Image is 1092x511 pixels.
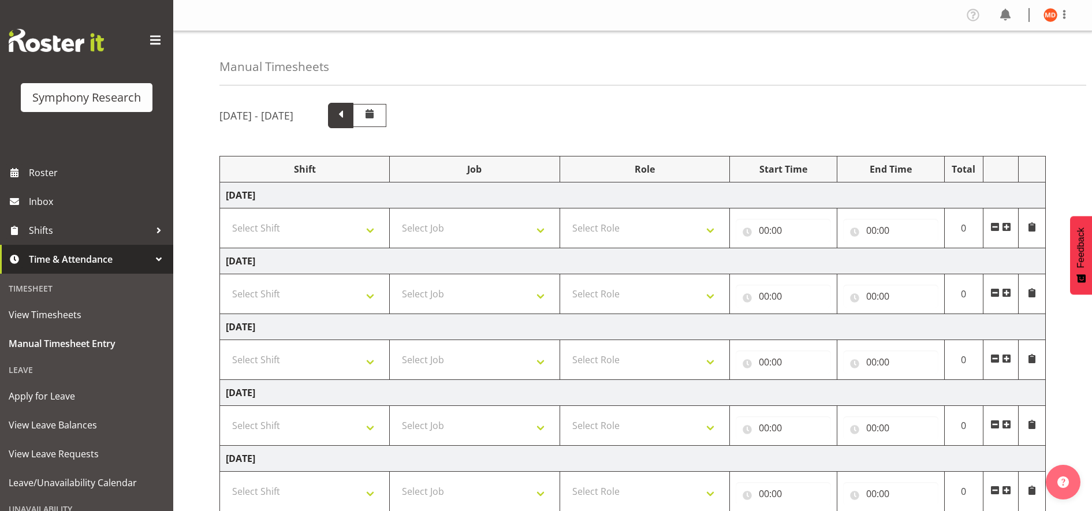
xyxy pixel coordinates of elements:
[9,29,104,52] img: Rosterit website logo
[32,89,141,106] div: Symphony Research
[3,439,170,468] a: View Leave Requests
[219,60,329,73] h4: Manual Timesheets
[843,162,938,176] div: End Time
[944,340,983,380] td: 0
[736,285,831,308] input: Click to select...
[566,162,724,176] div: Role
[843,350,938,374] input: Click to select...
[736,350,831,374] input: Click to select...
[9,474,165,491] span: Leave/Unavailability Calendar
[3,411,170,439] a: View Leave Balances
[220,380,1046,406] td: [DATE]
[3,468,170,497] a: Leave/Unavailability Calendar
[944,208,983,248] td: 0
[736,162,831,176] div: Start Time
[736,482,831,505] input: Click to select...
[220,446,1046,472] td: [DATE]
[9,445,165,462] span: View Leave Requests
[29,251,150,268] span: Time & Attendance
[220,182,1046,208] td: [DATE]
[1043,8,1057,22] img: maria-de-guzman11892.jpg
[220,248,1046,274] td: [DATE]
[9,387,165,405] span: Apply for Leave
[3,329,170,358] a: Manual Timesheet Entry
[944,406,983,446] td: 0
[9,306,165,323] span: View Timesheets
[736,416,831,439] input: Click to select...
[951,162,977,176] div: Total
[1057,476,1069,488] img: help-xxl-2.png
[1070,216,1092,294] button: Feedback - Show survey
[3,277,170,300] div: Timesheet
[219,109,293,122] h5: [DATE] - [DATE]
[396,162,553,176] div: Job
[220,314,1046,340] td: [DATE]
[843,285,938,308] input: Click to select...
[29,164,167,181] span: Roster
[3,358,170,382] div: Leave
[9,416,165,434] span: View Leave Balances
[29,222,150,239] span: Shifts
[843,219,938,242] input: Click to select...
[3,382,170,411] a: Apply for Leave
[9,335,165,352] span: Manual Timesheet Entry
[944,274,983,314] td: 0
[843,482,938,505] input: Click to select...
[29,193,167,210] span: Inbox
[3,300,170,329] a: View Timesheets
[226,162,383,176] div: Shift
[736,219,831,242] input: Click to select...
[1076,227,1086,268] span: Feedback
[843,416,938,439] input: Click to select...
